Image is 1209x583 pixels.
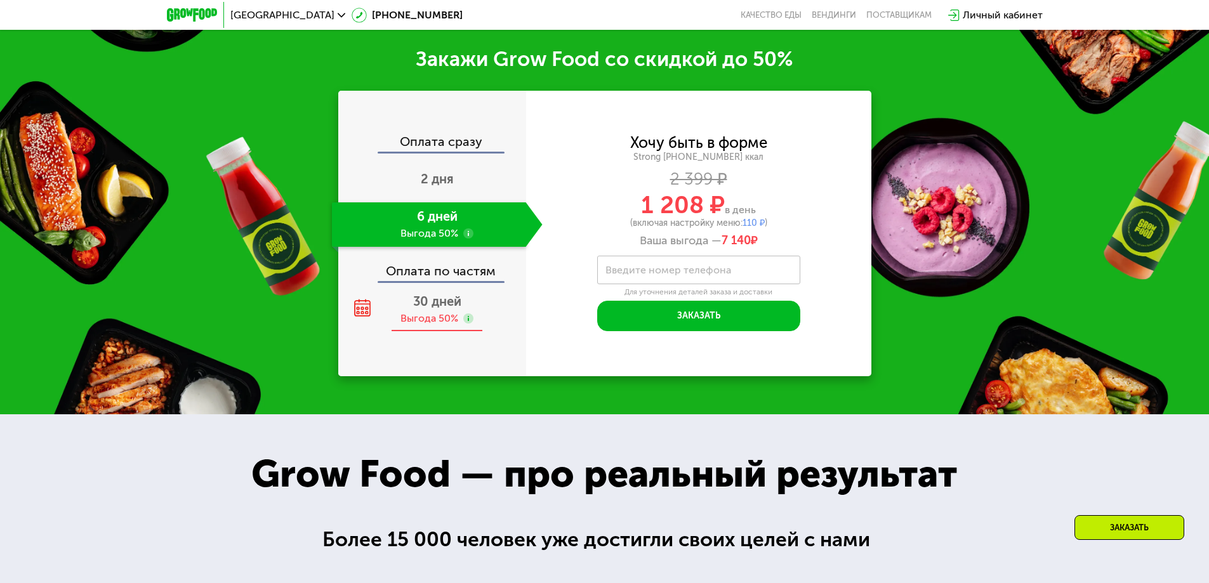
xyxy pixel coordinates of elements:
div: Для уточнения деталей заказа и доставки [597,287,800,298]
div: 2 399 ₽ [526,173,871,187]
button: Заказать [597,301,800,331]
div: Оплата по частям [340,252,526,281]
span: 30 дней [413,294,461,309]
div: Grow Food — про реальный результат [223,445,985,502]
label: Введите номер телефона [605,266,731,273]
div: Заказать [1074,515,1184,540]
div: Ваша выгода — [526,234,871,248]
div: Strong [PHONE_NUMBER] ккал [526,152,871,163]
span: [GEOGRAPHIC_DATA] [230,10,334,20]
div: Более 15 000 человек уже достигли своих целей с нами [322,524,887,555]
a: Вендинги [812,10,856,20]
span: ₽ [722,234,758,248]
div: Выгода 50% [400,311,458,325]
div: поставщикам [866,10,932,20]
span: 7 140 [722,233,751,247]
div: Личный кабинет [963,8,1043,23]
div: Хочу быть в форме [630,136,767,150]
span: 110 ₽ [743,218,765,228]
span: в день [725,204,756,216]
a: [PHONE_NUMBER] [352,8,463,23]
a: Качество еды [741,10,802,20]
span: 1 208 ₽ [641,190,725,219]
div: (включая настройку меню: ) [526,219,871,228]
div: Оплата сразу [340,135,526,152]
span: 2 дня [421,171,454,187]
